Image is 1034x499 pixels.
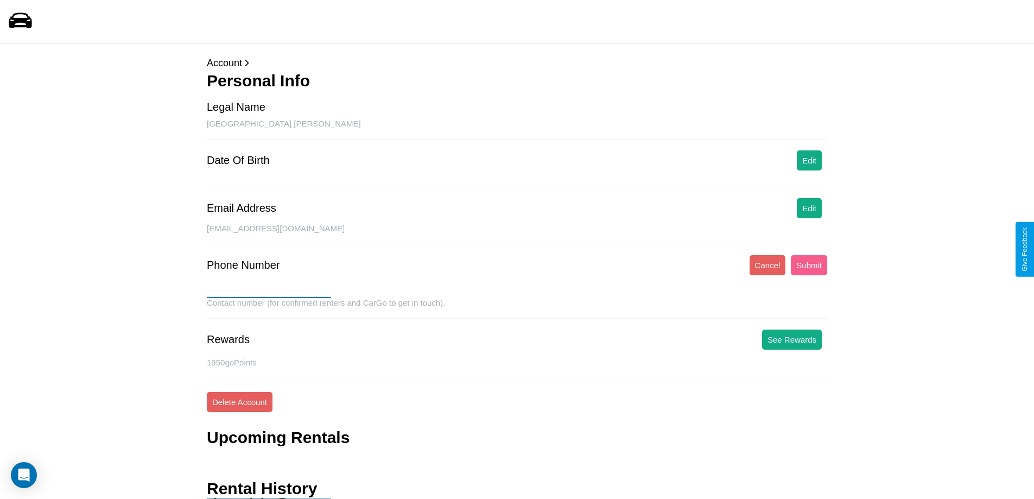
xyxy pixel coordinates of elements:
h3: Rental History [207,479,317,498]
p: Account [207,54,827,72]
div: Rewards [207,333,250,346]
div: [EMAIL_ADDRESS][DOMAIN_NAME] [207,224,827,244]
div: Email Address [207,202,276,214]
button: Cancel [750,255,786,275]
button: Edit [797,150,822,170]
button: Submit [791,255,827,275]
div: Date Of Birth [207,154,270,167]
div: Legal Name [207,101,265,113]
div: Give Feedback [1021,228,1029,271]
h3: Upcoming Rentals [207,428,350,447]
div: [GEOGRAPHIC_DATA] [PERSON_NAME] [207,119,827,140]
button: See Rewards [762,330,822,350]
button: Delete Account [207,392,272,412]
button: Edit [797,198,822,218]
h3: Personal Info [207,72,827,90]
div: Open Intercom Messenger [11,462,37,488]
div: Contact number (for confirmed renters and CarGo to get in touch). [207,298,827,319]
p: 1950 goPoints [207,355,827,370]
div: Phone Number [207,259,280,271]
